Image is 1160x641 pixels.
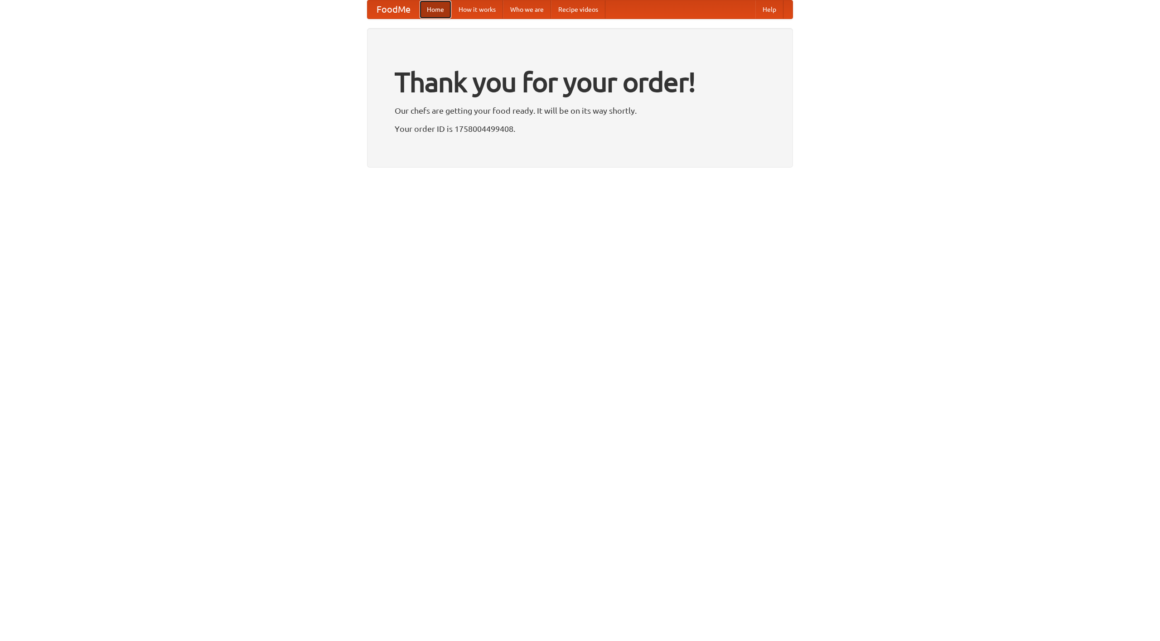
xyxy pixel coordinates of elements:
[395,104,765,117] p: Our chefs are getting your food ready. It will be on its way shortly.
[755,0,783,19] a: Help
[420,0,451,19] a: Home
[503,0,551,19] a: Who we are
[395,60,765,104] h1: Thank you for your order!
[367,0,420,19] a: FoodMe
[551,0,605,19] a: Recipe videos
[451,0,503,19] a: How it works
[395,122,765,135] p: Your order ID is 1758004499408.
